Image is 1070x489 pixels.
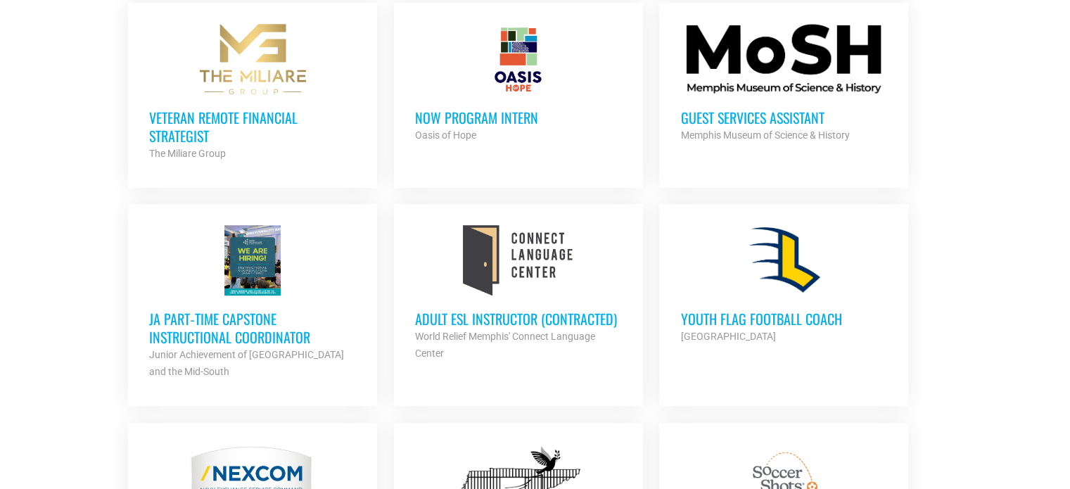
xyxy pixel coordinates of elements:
[149,148,226,159] strong: The Miliare Group
[415,331,595,359] strong: World Relief Memphis' Connect Language Center
[680,108,887,127] h3: Guest Services Assistant
[149,349,344,377] strong: Junior Achievement of [GEOGRAPHIC_DATA] and the Mid-South
[659,3,908,165] a: Guest Services Assistant Memphis Museum of Science & History
[415,108,622,127] h3: NOW Program Intern
[149,108,356,145] h3: Veteran Remote Financial Strategist
[128,3,377,183] a: Veteran Remote Financial Strategist The Miliare Group
[680,129,849,141] strong: Memphis Museum of Science & History
[680,310,887,328] h3: Youth Flag Football Coach
[415,129,476,141] strong: Oasis of Hope
[128,204,377,401] a: JA Part‐time Capstone Instructional Coordinator Junior Achievement of [GEOGRAPHIC_DATA] and the M...
[394,3,643,165] a: NOW Program Intern Oasis of Hope
[149,310,356,346] h3: JA Part‐time Capstone Instructional Coordinator
[659,204,908,366] a: Youth Flag Football Coach [GEOGRAPHIC_DATA]
[680,331,775,342] strong: [GEOGRAPHIC_DATA]
[415,310,622,328] h3: Adult ESL Instructor (Contracted)
[394,204,643,383] a: Adult ESL Instructor (Contracted) World Relief Memphis' Connect Language Center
